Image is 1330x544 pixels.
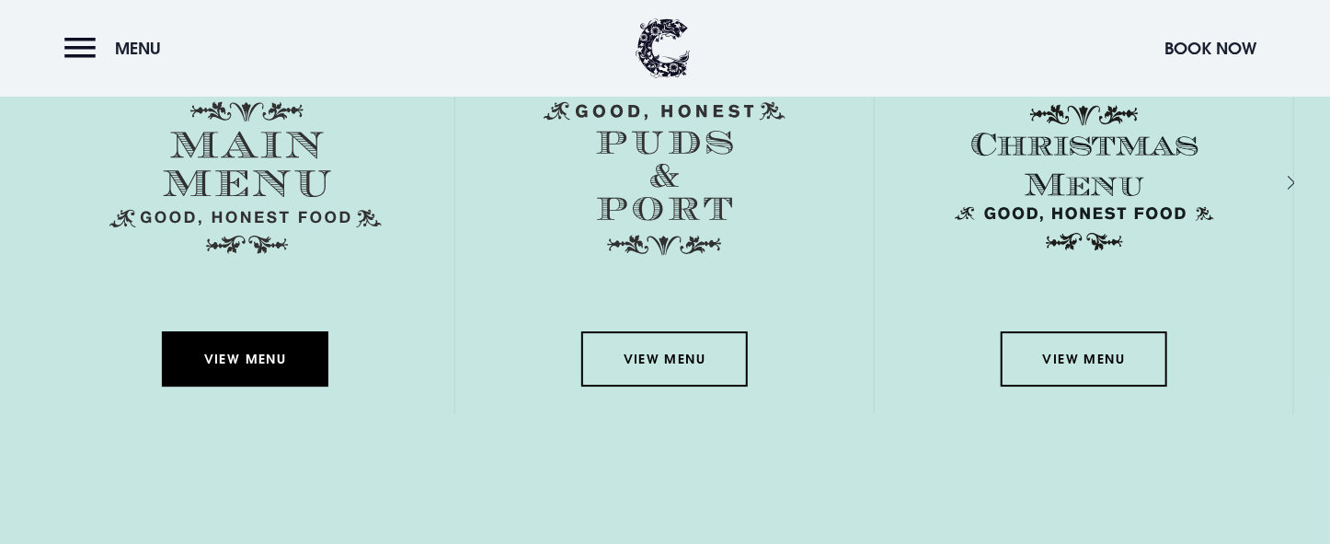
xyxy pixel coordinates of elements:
[544,101,785,256] img: Menu puds and port
[115,38,161,59] span: Menu
[1155,29,1266,68] button: Book Now
[1263,169,1280,196] div: Next slide
[162,331,327,387] a: View Menu
[109,101,382,254] img: Menu main menu
[64,29,170,68] button: Menu
[636,18,691,78] img: Clandeboye Lodge
[581,331,747,387] a: View Menu
[1001,331,1166,387] a: View Menu
[948,101,1221,254] img: Christmas Menu SVG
